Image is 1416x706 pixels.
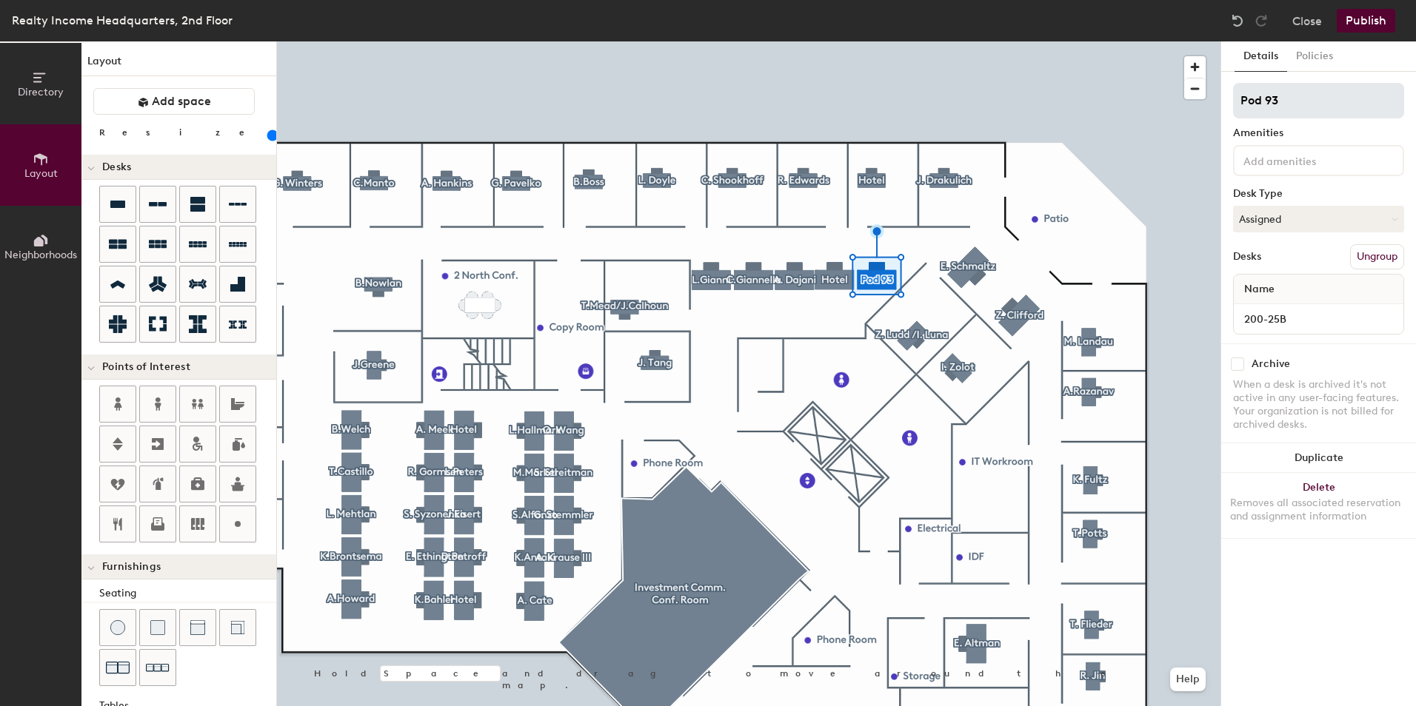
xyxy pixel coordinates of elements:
[24,167,58,180] span: Layout
[1235,41,1287,72] button: Details
[102,561,161,573] span: Furnishings
[1252,358,1290,370] div: Archive
[152,94,211,109] span: Add space
[146,656,170,679] img: Couch (x3)
[219,609,256,646] button: Couch (corner)
[1221,443,1416,473] button: Duplicate
[106,656,130,679] img: Couch (x2)
[1292,9,1322,33] button: Close
[1337,9,1395,33] button: Publish
[1230,497,1407,523] div: Removes all associated reservation and assignment information
[1350,244,1404,269] button: Ungroup
[99,649,136,686] button: Couch (x2)
[1233,188,1404,200] div: Desk Type
[110,620,125,635] img: Stool
[1233,206,1404,232] button: Assigned
[99,609,136,646] button: Stool
[4,249,77,261] span: Neighborhoods
[1170,668,1206,691] button: Help
[99,585,276,602] div: Seating
[1221,473,1416,538] button: DeleteRemoves all associated reservation and assignment information
[150,620,165,635] img: Cushion
[179,609,216,646] button: Couch (middle)
[1237,309,1400,329] input: Unnamed desk
[190,620,205,635] img: Couch (middle)
[230,620,245,635] img: Couch (corner)
[1233,127,1404,139] div: Amenities
[1233,378,1404,431] div: When a desk is archived it's not active in any user-facing features. Your organization is not bil...
[102,161,131,173] span: Desks
[139,609,176,646] button: Cushion
[1254,13,1269,28] img: Redo
[1230,13,1245,28] img: Undo
[81,53,276,76] h1: Layout
[12,11,233,30] div: Realty Income Headquarters, 2nd Floor
[99,127,263,138] div: Resize
[18,86,64,98] span: Directory
[1237,276,1282,303] span: Name
[93,88,255,115] button: Add space
[139,649,176,686] button: Couch (x3)
[1240,151,1374,169] input: Add amenities
[1287,41,1342,72] button: Policies
[102,361,190,373] span: Points of Interest
[1233,251,1261,263] div: Desks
